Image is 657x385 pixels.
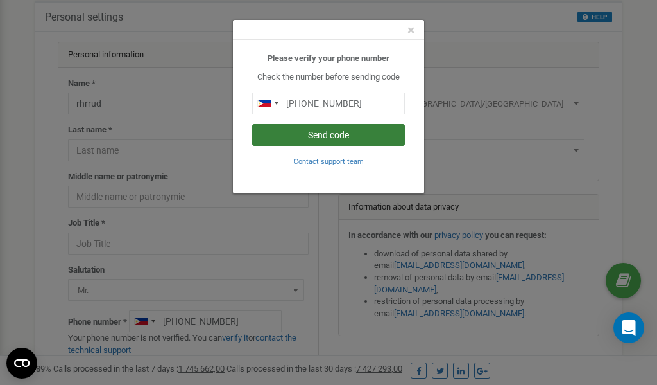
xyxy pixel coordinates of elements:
[252,124,405,146] button: Send code
[407,24,414,37] button: Close
[253,93,282,114] div: Telephone country code
[294,157,364,166] small: Contact support team
[6,348,37,379] button: Open CMP widget
[252,71,405,84] p: Check the number before sending code
[407,22,414,38] span: ×
[294,156,364,166] a: Contact support team
[252,93,405,114] input: 0905 123 4567
[268,53,389,63] b: Please verify your phone number
[613,312,644,343] div: Open Intercom Messenger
